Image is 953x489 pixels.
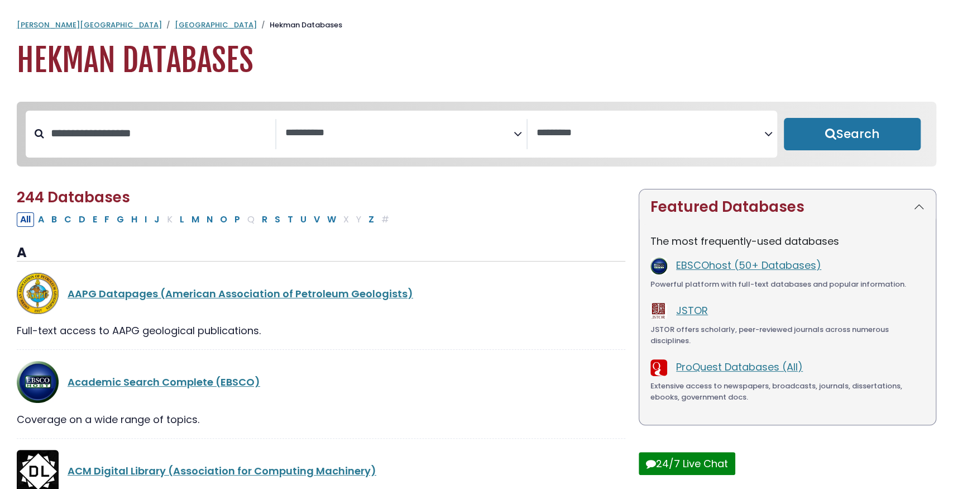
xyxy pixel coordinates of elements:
[17,212,394,226] div: Alpha-list to filter by first letter of database name
[17,42,936,79] h1: Hekman Databases
[17,20,936,31] nav: breadcrumb
[257,20,342,31] li: Hekman Databases
[285,127,513,139] textarea: Search
[639,452,735,475] button: 24/7 Live Chat
[17,102,936,167] nav: Search filters
[128,212,141,227] button: Filter Results H
[784,118,921,150] button: Submit for Search Results
[297,212,310,227] button: Filter Results U
[188,212,203,227] button: Filter Results M
[61,212,75,227] button: Filter Results C
[176,212,188,227] button: Filter Results L
[324,212,339,227] button: Filter Results W
[676,258,821,272] a: EBSCOhost (50+ Databases)
[650,381,925,402] div: Extensive access to newspapers, broadcasts, journals, dissertations, ebooks, government docs.
[650,279,925,290] div: Powerful platform with full-text databases and popular information.
[258,212,271,227] button: Filter Results R
[113,212,127,227] button: Filter Results G
[537,127,764,139] textarea: Search
[75,212,89,227] button: Filter Results D
[17,323,625,338] div: Full-text access to AAPG geological publications.
[48,212,60,227] button: Filter Results B
[284,212,296,227] button: Filter Results T
[17,245,625,262] h3: A
[17,212,34,227] button: All
[271,212,284,227] button: Filter Results S
[68,375,260,389] a: Academic Search Complete (EBSCO)
[676,303,708,317] a: JSTOR
[203,212,216,227] button: Filter Results N
[676,360,803,374] a: ProQuest Databases (All)
[650,234,925,249] p: The most frequently-used databases
[639,189,936,225] button: Featured Databases
[231,212,243,227] button: Filter Results P
[650,324,925,346] div: JSTOR offers scholarly, peer-reviewed journals across numerous disciplines.
[68,287,413,301] a: AAPG Datapages (American Association of Petroleum Geologists)
[101,212,113,227] button: Filter Results F
[365,212,377,227] button: Filter Results Z
[44,124,275,143] input: Search database by title or keyword
[89,212,100,227] button: Filter Results E
[35,212,47,227] button: Filter Results A
[175,20,257,30] a: [GEOGRAPHIC_DATA]
[17,412,625,427] div: Coverage on a wide range of topics.
[217,212,231,227] button: Filter Results O
[17,20,162,30] a: [PERSON_NAME][GEOGRAPHIC_DATA]
[151,212,163,227] button: Filter Results J
[17,187,130,207] span: 244 Databases
[310,212,323,227] button: Filter Results V
[141,212,150,227] button: Filter Results I
[68,464,376,478] a: ACM Digital Library (Association for Computing Machinery)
